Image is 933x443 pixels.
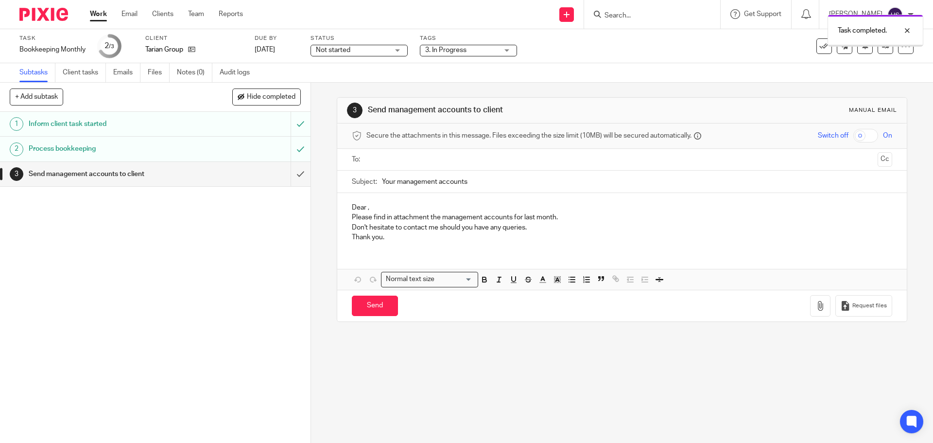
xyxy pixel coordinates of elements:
[10,167,23,181] div: 3
[19,45,86,54] div: Bookkeeping Monthly
[366,131,691,141] span: Secure the attachments in this message. Files exceeding the size limit (10MB) will be secured aut...
[63,63,106,82] a: Client tasks
[887,7,903,22] img: svg%3E
[232,89,301,105] button: Hide completed
[109,44,114,49] small: /3
[148,63,170,82] a: Files
[29,167,197,181] h1: Send management accounts to client
[255,46,275,53] span: [DATE]
[177,63,212,82] a: Notes (0)
[19,63,55,82] a: Subtasks
[383,274,436,284] span: Normal text size
[29,142,197,156] h1: Process bookkeeping
[90,9,107,19] a: Work
[10,142,23,156] div: 2
[219,9,243,19] a: Reports
[852,302,887,310] span: Request files
[420,35,517,42] label: Tags
[437,274,472,284] input: Search for option
[10,117,23,131] div: 1
[113,63,140,82] a: Emails
[838,26,887,35] p: Task completed.
[104,40,114,52] div: 2
[19,35,86,42] label: Task
[29,117,197,131] h1: Inform client task started
[188,9,204,19] a: Team
[145,45,183,54] p: Tarian Group
[145,35,242,42] label: Client
[352,232,892,242] p: Thank you.
[352,223,892,232] p: Don't hesitate to contact me should you have any queries.
[247,93,295,101] span: Hide completed
[849,106,897,114] div: Manual email
[878,152,892,167] button: Cc
[347,103,363,118] div: 3
[121,9,138,19] a: Email
[352,177,377,187] label: Subject:
[19,8,68,21] img: Pixie
[220,63,257,82] a: Audit logs
[311,35,408,42] label: Status
[352,213,892,222] p: Please find in attachment the management accounts for last month.
[425,47,466,53] span: 3. In Progress
[255,35,298,42] label: Due by
[316,47,350,53] span: Not started
[818,131,848,141] span: Switch off
[352,203,892,213] p: Dear ,
[352,296,398,317] input: Send
[10,89,63,105] button: + Add subtask
[381,272,478,287] div: Search for option
[835,295,892,317] button: Request files
[352,155,363,164] label: To:
[152,9,173,19] a: Clients
[883,131,892,141] span: On
[368,105,643,115] h1: Send management accounts to client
